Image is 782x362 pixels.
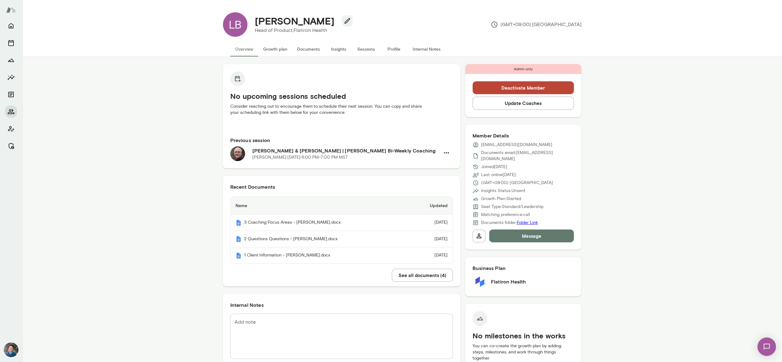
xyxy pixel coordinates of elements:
button: Growth Plan [5,54,17,66]
h6: [PERSON_NAME] & [PERSON_NAME] | [PERSON_NAME] Bi-Weekly Coaching [252,147,440,154]
p: Last online [DATE] [481,172,516,178]
button: Growth plan [258,42,292,56]
th: 2 Questions Questions - [PERSON_NAME].docx [231,231,410,248]
p: Documents email: [EMAIL_ADDRESS][DOMAIN_NAME] [481,150,574,162]
img: Alex Yu [4,342,18,357]
img: Mento [235,252,242,259]
button: Sessions [352,42,380,56]
th: Updated [410,197,453,214]
button: Insights [325,42,352,56]
button: Deactivate Member [473,81,574,94]
button: Members [5,106,17,118]
button: Manage [5,140,17,152]
p: [EMAIL_ADDRESS][DOMAIN_NAME] [481,142,552,148]
td: [DATE] [410,214,453,231]
td: [DATE] [410,231,453,248]
button: Overview [230,42,258,56]
button: Sessions [5,37,17,49]
p: You can co-create the growth plan by adding steps, milestones, and work through things together. [473,343,574,361]
div: Admin only [465,64,582,74]
button: Client app [5,123,17,135]
h6: Internal Notes [230,301,453,309]
h5: No upcoming sessions scheduled [230,91,453,101]
p: Matching preference: call [481,212,530,218]
img: Mento [6,4,16,16]
p: [PERSON_NAME] · [DATE] · 6:00 PM-7:00 PM MST [252,154,348,160]
h6: Member Details [473,132,574,139]
h4: [PERSON_NAME] [255,15,334,27]
h6: Recent Documents [230,183,453,191]
h6: Flatiron Health [491,278,526,285]
p: Documents folder: [481,220,538,226]
h6: Previous session [230,137,453,144]
a: Folder Link [517,220,538,225]
p: Joined [DATE] [481,164,507,170]
h5: No milestones in the works [473,331,574,341]
button: Update Coaches [473,97,574,110]
button: Documents [292,42,325,56]
button: Documents [5,88,17,101]
th: 3 Coaching Focus Areas - [PERSON_NAME].docx [231,214,410,231]
p: Head of Product, Flatiron Health [255,27,348,34]
div: LB [223,12,247,37]
p: Insights Status: Unsent [481,188,525,194]
p: (GMT+09:00) [GEOGRAPHIC_DATA] [481,180,553,186]
p: Growth Plan: Started [481,196,521,202]
button: Home [5,20,17,32]
p: Consider reaching out to encourage them to schedule their next session. You can copy and share yo... [230,103,453,116]
p: (GMT+09:00) [GEOGRAPHIC_DATA] [491,21,582,28]
button: Profile [380,42,408,56]
p: Seat Type: Standard/Leadership [481,204,543,210]
button: Insights [5,71,17,83]
th: 1 Client Information - [PERSON_NAME].docx [231,247,410,264]
button: Message [489,229,574,242]
td: [DATE] [410,247,453,264]
th: Name [231,197,410,214]
button: Internal Notes [408,42,445,56]
button: See all documents (4) [392,269,453,282]
h6: Business Plan [473,264,574,272]
img: Mento [235,220,242,226]
img: Mento [235,236,242,242]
